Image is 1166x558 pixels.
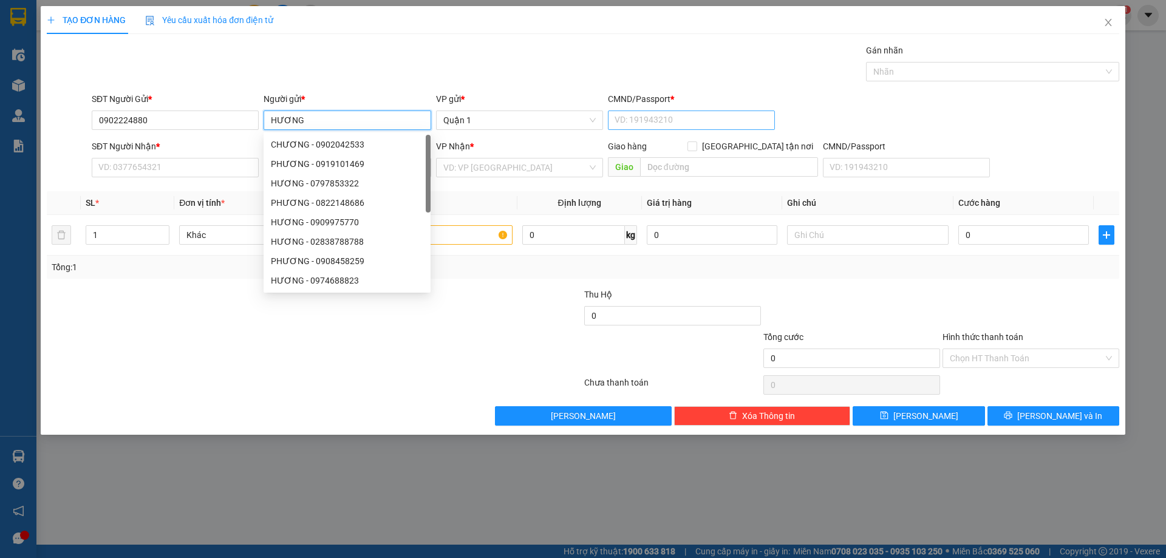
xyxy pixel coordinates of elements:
span: Yêu cầu xuất hóa đơn điện tử [145,15,273,25]
span: Giao hàng [608,141,647,151]
span: Xóa Thông tin [742,409,795,423]
span: [GEOGRAPHIC_DATA] tận nơi [697,140,818,153]
div: PHƯƠNG - 0908458259 [271,254,423,268]
div: HƯƠNG - 0974688823 [264,271,431,290]
div: PHƯƠNG - 0908458259 [264,251,431,271]
th: Ghi chú [782,191,953,215]
span: Khác [186,226,333,244]
div: CMND/Passport [823,140,990,153]
input: 0 [647,225,777,245]
span: kg [625,225,637,245]
div: CMND/Passport [608,92,775,106]
span: TẠO ĐƠN HÀNG [47,15,126,25]
span: SL [86,198,95,208]
div: HƯƠNG - 02838788788 [271,235,423,248]
span: plus [47,16,55,24]
label: Hình thức thanh toán [943,332,1023,342]
input: Dọc đường [640,157,818,177]
div: Chưa thanh toán [583,376,762,397]
button: save[PERSON_NAME] [853,406,984,426]
span: Giá trị hàng [647,198,692,208]
span: Thu Hộ [584,290,612,299]
span: Đơn vị tính [179,198,225,208]
div: CHƯƠNG - 0902042533 [271,138,423,151]
button: [PERSON_NAME] [495,406,672,426]
div: Người gửi [264,92,431,106]
div: CHƯƠNG - 0902042533 [264,135,431,154]
div: Tổng: 1 [52,260,450,274]
span: save [880,411,888,421]
button: printer[PERSON_NAME] và In [987,406,1119,426]
div: PHƯƠNG - 0919101469 [271,157,423,171]
span: Tổng cước [763,332,803,342]
div: PHƯƠNG - 0919101469 [264,154,431,174]
div: PHƯƠNG - 0822148686 [271,196,423,209]
span: [PERSON_NAME] [893,409,958,423]
span: Định lượng [558,198,601,208]
span: Quận 1 [443,111,596,129]
div: HƯƠNG - 0797853322 [264,174,431,193]
div: VP gửi [436,92,603,106]
button: deleteXóa Thông tin [674,406,851,426]
label: Gán nhãn [866,46,903,55]
span: close [1103,18,1113,27]
div: PHƯƠNG - 0822148686 [264,193,431,213]
span: printer [1004,411,1012,421]
span: Cước hàng [958,198,1000,208]
span: plus [1099,230,1114,240]
span: Giao [608,157,640,177]
div: HƯƠNG - 0974688823 [271,274,423,287]
button: Close [1091,6,1125,40]
div: SĐT Người Gửi [92,92,259,106]
button: delete [52,225,71,245]
img: icon [145,16,155,26]
input: Ghi Chú [787,225,949,245]
div: HƯƠNG - 0909975770 [264,213,431,232]
div: HƯƠNG - 0797853322 [271,177,423,190]
div: SĐT Người Nhận [92,140,259,153]
span: [PERSON_NAME] [551,409,616,423]
div: HƯƠNG - 02838788788 [264,232,431,251]
div: HƯƠNG - 0909975770 [271,216,423,229]
span: [PERSON_NAME] và In [1017,409,1102,423]
input: VD: Bàn, Ghế [350,225,512,245]
span: delete [729,411,737,421]
span: VP Nhận [436,141,470,151]
button: plus [1099,225,1114,245]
